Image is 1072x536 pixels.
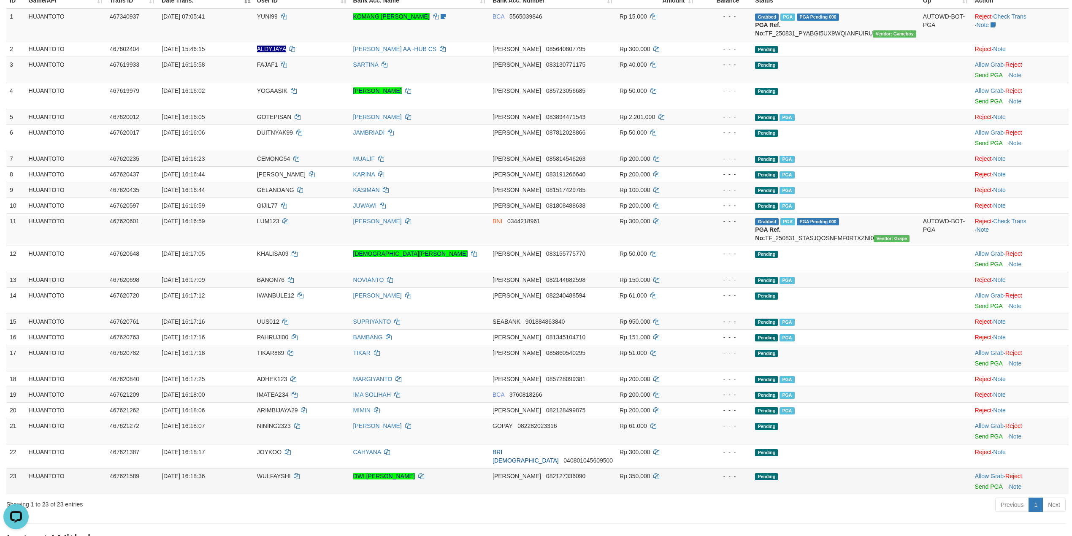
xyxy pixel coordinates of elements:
td: · [972,329,1069,345]
span: Rp 15.000 [620,13,647,20]
td: AUTOWD-BOT-PGA [920,8,972,41]
a: JAMBRIADI [353,129,385,136]
a: Note [977,22,989,28]
div: - - - [701,170,748,179]
td: 12 [6,246,25,272]
a: Note [993,171,1006,178]
a: TIKAR [353,349,371,356]
div: - - - [701,113,748,121]
a: Reject [975,13,992,20]
span: Rp 200.000 [620,155,650,162]
a: MARGIYANTO [353,376,393,382]
a: IMA SOLIHAH [353,391,391,398]
td: TF_250831_PYABGI5UX9WQIANFUIRU [752,8,920,41]
td: 16 [6,329,25,345]
span: [DATE] 16:16:44 [162,171,205,178]
span: Copy 901884863840 to clipboard [525,318,565,325]
span: 467620761 [110,318,139,325]
a: Reject [1005,87,1022,94]
span: YUNI99 [257,13,278,20]
span: 467620437 [110,171,139,178]
a: Send PGA [975,98,1002,105]
span: Rp 40.000 [620,61,647,68]
td: HUJANTOTO [25,246,106,272]
span: Marked by aeorahmat [780,171,794,179]
span: 467620012 [110,114,139,120]
td: HUJANTOTO [25,8,106,41]
span: Copy 5565039846 to clipboard [509,13,542,20]
span: 467620435 [110,187,139,193]
span: Pending [755,251,778,258]
a: Note [1009,483,1022,490]
span: FAJAF1 [257,61,278,68]
span: Rp 300.000 [620,46,650,52]
td: HUJANTOTO [25,198,106,213]
td: · [972,182,1069,198]
span: Rp 50.000 [620,129,647,136]
td: 6 [6,125,25,151]
div: - - - [701,45,748,53]
a: Reject [975,171,992,178]
span: [PERSON_NAME] [493,114,541,120]
a: KOMANG [PERSON_NAME] [353,13,430,20]
a: Reject [975,155,992,162]
span: [DATE] 16:16:23 [162,155,205,162]
td: 1 [6,8,25,41]
span: [DATE] 16:17:16 [162,334,205,341]
a: Reject [975,376,992,382]
td: · [972,287,1069,314]
span: YOGAASIK [257,87,287,94]
a: Reject [975,187,992,193]
div: - - - [701,333,748,341]
span: IWANBULE12 [257,292,294,299]
div: - - - [701,186,748,194]
a: Reject [975,218,992,225]
a: JUWAWI [353,202,377,209]
a: Reject [975,391,992,398]
a: Note [993,46,1006,52]
span: Copy 082240488594 to clipboard [546,292,585,299]
a: Reject [975,46,992,52]
span: Pending [755,62,778,69]
a: Reject [1005,422,1022,429]
a: [PERSON_NAME] [353,218,402,225]
span: Rp 150.000 [620,276,650,283]
a: MIMIN [353,407,371,414]
td: HUJANTOTO [25,272,106,287]
td: HUJANTOTO [25,166,106,182]
span: 467620601 [110,218,139,225]
a: Send PGA [975,360,1002,367]
span: PAHRUJI00 [257,334,288,341]
div: - - - [701,154,748,163]
td: 7 [6,151,25,166]
div: - - - [701,128,748,137]
span: DUITNYAK99 [257,129,293,136]
a: Note [993,407,1006,414]
a: Allow Grab [975,61,1004,68]
td: · [972,272,1069,287]
span: Pending [755,130,778,137]
a: Send PGA [975,303,1002,309]
span: Copy 083191266640 to clipboard [546,171,585,178]
a: Note [1009,360,1022,367]
span: [PERSON_NAME] [493,171,541,178]
td: · [972,246,1069,272]
a: BAMBANG [353,334,383,341]
span: 467620698 [110,276,139,283]
a: Allow Grab [975,292,1004,299]
span: Marked by aeorahmat [780,187,794,194]
td: · [972,57,1069,83]
td: 14 [6,287,25,314]
a: Send PGA [975,72,1002,79]
a: Note [1009,98,1022,105]
a: Note [993,391,1006,398]
span: Marked by aeovivi [780,218,795,225]
a: Note [993,155,1006,162]
td: · [972,41,1069,57]
span: Copy 081517429785 to clipboard [546,187,585,193]
span: Copy 083894471543 to clipboard [546,114,585,120]
span: LUM123 [257,218,279,225]
td: · [972,166,1069,182]
span: [PERSON_NAME] [493,129,541,136]
div: - - - [701,201,748,210]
